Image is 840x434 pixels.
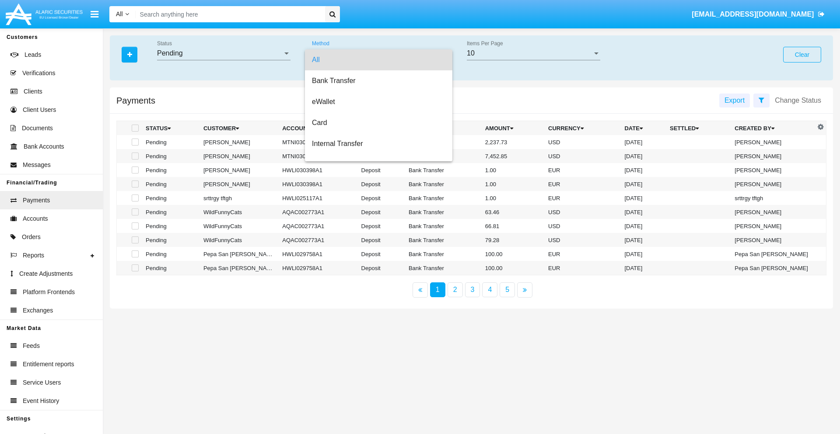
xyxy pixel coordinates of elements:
span: All [312,49,445,70]
span: eWallet [312,91,445,112]
span: Adjustment [312,154,445,175]
span: Bank Transfer [312,70,445,91]
span: Internal Transfer [312,133,445,154]
span: Card [312,112,445,133]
